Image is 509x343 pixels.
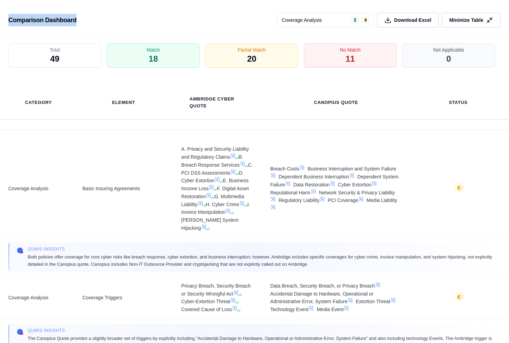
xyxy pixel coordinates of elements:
[306,95,366,110] th: Canopius Quote
[440,95,476,110] th: Status
[446,53,451,64] span: 0
[28,253,492,268] span: Both policies offer coverage for core cyber risks like breach response, cyber extortion, and busi...
[433,46,464,53] span: Not Applicable
[28,246,492,252] span: Qumis INSIGHTS
[457,185,462,190] span: ◐
[455,183,464,194] button: ◐
[149,53,158,64] span: 18
[82,185,165,193] span: Basic Insuring Agreements
[270,282,402,314] span: Data Breach, Security Breach, or Privacy Breach Accidental Damage to Hardware, Operational or Adm...
[104,95,144,110] th: Element
[181,145,254,232] span: A. Privacy and Security Liability and Regulatory Claims B. Breach Response Services C. PCI DSS As...
[181,282,254,314] span: Privacy Breach, Security Breach or Security Wrongful Act Cyber-Extortion Threat Covered Cause of ...
[181,91,254,114] th: Ambridge Cyber Quote
[238,46,266,53] span: Partial Match
[455,292,464,303] button: ◐
[457,294,462,299] span: ◐
[28,328,492,333] span: Qumis INSIGHTS
[340,46,361,53] span: No Match
[82,294,165,302] span: Coverage Triggers
[247,53,256,64] span: 20
[346,53,355,64] span: 11
[270,165,402,212] span: Breach Costs Business Interruption and System Failure Dependent Business Interruption Dependent S...
[147,46,160,53] span: Match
